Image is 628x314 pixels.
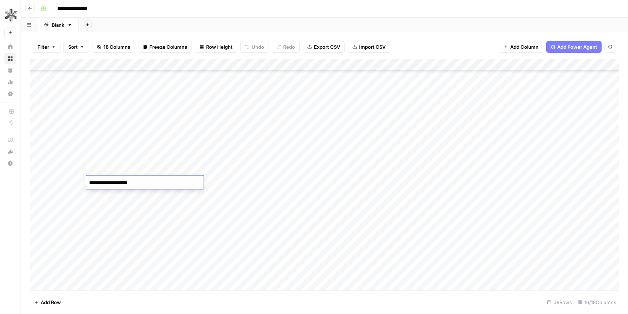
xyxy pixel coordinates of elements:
span: Undo [252,43,264,51]
button: Undo [240,41,269,53]
button: Redo [272,41,300,53]
span: Export CSV [314,43,340,51]
button: Freeze Columns [138,41,192,53]
a: Home [4,41,16,53]
span: Import CSV [359,43,386,51]
span: Row Height [206,43,233,51]
button: Import CSV [348,41,390,53]
div: 38 Rows [544,296,575,308]
a: Browse [4,53,16,64]
span: Sort [68,43,78,51]
span: Redo [283,43,295,51]
div: 16/18 Columns [575,296,619,308]
div: Blank [52,21,64,29]
a: Settings [4,88,16,100]
button: Help + Support [4,158,16,169]
img: Stainless Logo [4,8,18,22]
button: 18 Columns [92,41,135,53]
button: What's new? [4,146,16,158]
button: Row Height [195,41,237,53]
a: Your Data [4,64,16,76]
button: Add Row [30,296,65,308]
span: 18 Columns [103,43,130,51]
span: Freeze Columns [149,43,187,51]
span: Add Row [41,299,61,306]
button: Filter [33,41,61,53]
span: Filter [37,43,49,51]
button: Add Power Agent [546,41,602,53]
div: What's new? [5,146,16,157]
button: Add Column [499,41,543,53]
a: AirOps Academy [4,134,16,146]
a: Usage [4,76,16,88]
button: Sort [63,41,89,53]
span: Add Power Agent [557,43,597,51]
span: Add Column [510,43,538,51]
button: Workspace: Stainless [4,6,16,24]
button: Export CSV [303,41,345,53]
a: Blank [37,18,78,32]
